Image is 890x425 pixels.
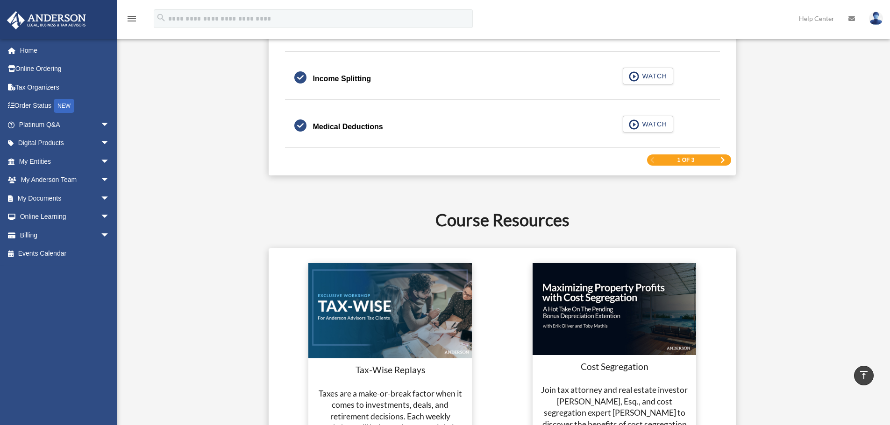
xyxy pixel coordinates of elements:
[7,189,124,208] a: My Documentsarrow_drop_down
[7,134,124,153] a: Digital Productsarrow_drop_down
[538,361,691,373] h3: Cost Segregation
[100,208,119,227] span: arrow_drop_down
[7,226,124,244] a: Billingarrow_drop_down
[869,12,883,25] img: User Pic
[677,157,695,163] span: 1 of 3
[4,11,89,29] img: Anderson Advisors Platinum Portal
[54,99,74,113] div: NEW
[100,134,119,153] span: arrow_drop_down
[308,263,472,358] img: taxwise-replay.png
[639,71,667,81] span: WATCH
[7,171,124,189] a: My Anderson Teamarrow_drop_down
[314,364,466,376] h3: Tax-Wise Replays
[126,13,137,24] i: menu
[639,119,667,129] span: WATCH
[100,115,119,134] span: arrow_drop_down
[7,208,124,226] a: Online Learningarrow_drop_down
[313,120,383,133] div: Medical Deductions
[623,116,673,132] button: WATCH
[294,116,711,138] a: Medical Deductions WATCH
[854,366,874,385] a: vertical_align_top
[294,68,711,90] a: Income Splitting WATCH
[7,152,124,171] a: My Entitiesarrow_drop_down
[156,13,166,23] i: search
[533,263,696,355] img: cost-seg-update.jpg
[7,97,124,116] a: Order StatusNEW
[7,41,124,60] a: Home
[159,208,846,231] h2: Course Resources
[313,72,371,85] div: Income Splitting
[100,226,119,245] span: arrow_drop_down
[7,60,124,78] a: Online Ordering
[126,16,137,24] a: menu
[100,171,119,190] span: arrow_drop_down
[7,244,124,263] a: Events Calendar
[7,115,124,134] a: Platinum Q&Aarrow_drop_down
[100,189,119,208] span: arrow_drop_down
[100,152,119,171] span: arrow_drop_down
[7,78,124,97] a: Tax Organizers
[720,157,726,163] a: Next Page
[858,369,869,381] i: vertical_align_top
[623,68,673,84] button: WATCH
